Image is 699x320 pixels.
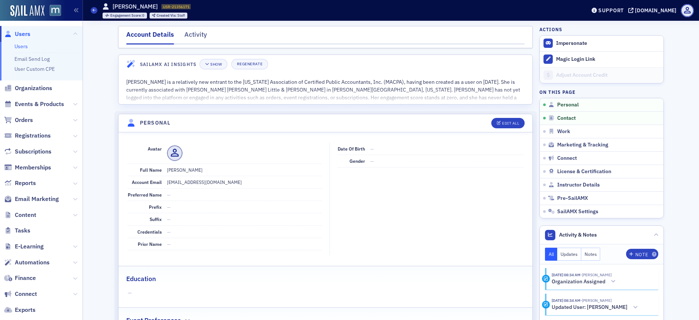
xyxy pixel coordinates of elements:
div: Engagement Score: 0 [103,13,147,19]
span: Preferred Name [128,192,162,198]
div: [DOMAIN_NAME] [635,7,676,14]
span: Registrations [15,132,51,140]
button: Updates [557,248,581,261]
a: Organizations [4,84,52,92]
span: Gender [349,158,365,164]
button: All [545,248,558,261]
span: Contact [557,115,576,122]
span: — [167,229,171,235]
a: Adjust Account Credit [540,67,663,83]
button: Magic Login Link [540,51,663,67]
a: Content [4,211,36,219]
span: Personal [557,102,579,108]
div: Magic Login Link [556,56,660,63]
span: SailAMX Settings [557,208,598,215]
span: Events & Products [15,100,64,108]
span: Exports [15,306,36,314]
a: Orders [4,116,33,124]
span: License & Certification [557,168,611,175]
span: Activity & Notes [559,231,597,239]
span: Email Marketing [15,195,59,203]
h5: Organization Assigned [552,278,605,285]
div: 0 [110,14,145,18]
span: Profile [681,4,694,17]
a: Email Marketing [4,195,59,203]
h2: Education [126,274,156,284]
span: Full Name [140,167,162,173]
button: Organization Assigned [552,278,618,286]
div: Edit All [502,121,519,125]
span: Credentials [137,229,162,235]
a: Users [14,43,28,50]
span: Instructor Details [557,182,600,188]
a: Users [4,30,30,38]
span: — [370,146,374,152]
span: Date of Birth [338,146,365,152]
button: Notes [581,248,601,261]
div: Account Details [126,30,174,44]
a: Exports [4,306,36,314]
div: Activity [542,275,550,283]
a: E-Learning [4,243,44,251]
span: — [167,216,171,222]
span: Engagement Score : [110,13,143,18]
h1: [PERSON_NAME] [113,3,158,11]
a: Registrations [4,132,51,140]
span: Reports [15,179,36,187]
span: — [167,204,171,210]
div: Note [635,253,648,257]
span: Content [15,211,36,219]
span: E-Learning [15,243,44,251]
div: Created Via: Staff [150,13,187,19]
a: Reports [4,179,36,187]
a: Memberships [4,164,51,172]
span: Tasks [15,227,30,235]
time: 10/8/2025 08:34 AM [552,298,581,303]
a: Connect [4,290,37,298]
button: Edit All [491,118,525,128]
span: — [167,241,171,247]
a: Tasks [4,227,30,235]
span: Justin Chase [581,298,612,303]
span: Created Via : [157,13,177,18]
div: Show [210,62,222,66]
div: Adjust Account Credit [556,72,660,79]
span: — [128,289,524,297]
span: Avatar [148,146,162,152]
time: 10/8/2025 08:34 AM [552,272,581,277]
span: Connect [557,155,577,162]
span: Account Email [132,179,162,185]
div: Activity [184,30,207,43]
img: SailAMX [10,5,44,17]
h4: Personal [140,119,170,127]
a: User Custom CPE [14,66,55,72]
span: Organizations [15,84,52,92]
span: — [167,192,171,198]
span: Orders [15,116,33,124]
button: Updated User: [PERSON_NAME] [552,304,641,311]
span: Prior Name [138,241,162,247]
span: Suffix [150,216,162,222]
div: Activity [542,301,550,309]
a: Subscriptions [4,148,51,156]
h4: Actions [539,26,562,33]
button: Impersonate [556,40,587,47]
a: Automations [4,258,50,267]
a: Events & Products [4,100,64,108]
span: Memberships [15,164,51,172]
h4: SailAMX AI Insights [140,61,196,67]
span: Marketing & Tracking [557,142,608,148]
button: Show [200,59,227,69]
dd: [PERSON_NAME] [167,164,322,176]
span: USR-21356171 [163,4,190,9]
img: SailAMX [50,5,61,16]
a: Finance [4,274,36,282]
dd: [EMAIL_ADDRESS][DOMAIN_NAME] [167,176,322,188]
button: Regenerate [231,59,268,69]
button: Note [626,249,658,259]
span: Justin Chase [581,272,612,277]
span: Finance [15,274,36,282]
button: [DOMAIN_NAME] [628,8,679,13]
span: Pre-SailAMX [557,195,588,202]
